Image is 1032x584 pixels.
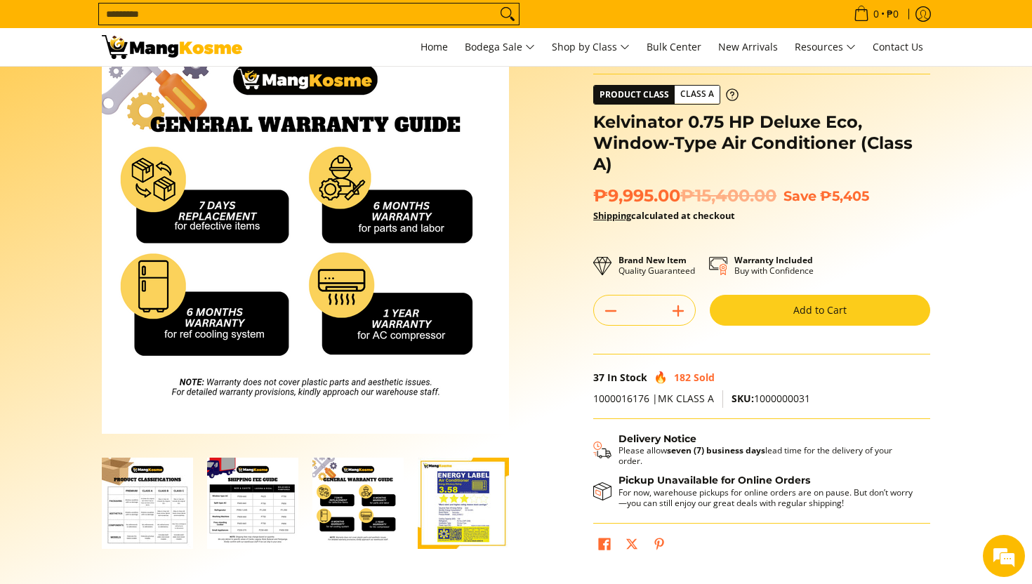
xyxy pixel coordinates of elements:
[594,300,628,322] button: Subtract
[618,445,916,466] p: Please allow lead time for the delivery of your order.
[649,534,669,558] a: Pin on Pinterest
[207,458,298,549] img: Kelvinator 0.75 HP Deluxe Eco, Window-Type Air Conditioner (Class A)-5
[29,177,245,319] span: We are offline. Please leave us a message.
[795,39,856,56] span: Resources
[593,392,714,405] span: 1000016176 |MK CLASS A
[312,458,404,549] img: general-warranty-guide-infographic-mang-kosme
[545,28,637,66] a: Shop by Class
[230,7,264,41] div: Minimize live chat window
[618,432,696,445] strong: Delivery Notice
[734,254,813,266] strong: Warranty Included
[593,209,631,222] a: Shipping
[256,28,930,66] nav: Main Menu
[622,534,642,558] a: Post on X
[593,433,916,467] button: Shipping & Delivery
[647,40,701,53] span: Bulk Center
[421,40,448,53] span: Home
[640,28,708,66] a: Bulk Center
[674,371,691,384] span: 182
[618,474,810,486] strong: Pickup Unavailable for Online Orders
[73,79,236,97] div: Leave a message
[496,4,519,25] button: Search
[607,371,647,384] span: In Stock
[680,185,776,206] del: ₱15,400.00
[734,255,814,276] p: Buy with Confidence
[414,28,455,66] a: Home
[783,187,816,204] span: Save
[102,27,509,434] img: general-warranty-guide-infographic-mang-kosme
[594,86,675,104] span: Product Class
[885,9,901,19] span: ₱0
[849,6,903,22] span: •
[718,40,778,53] span: New Arrivals
[732,392,754,405] span: SKU:
[552,39,630,56] span: Shop by Class
[675,86,720,103] span: Class A
[593,371,604,384] span: 37
[820,187,869,204] span: ₱5,405
[873,40,923,53] span: Contact Us
[661,300,695,322] button: Add
[618,255,695,276] p: Quality Guaranteed
[710,295,930,326] button: Add to Cart
[595,534,614,558] a: Share on Facebook
[618,254,687,266] strong: Brand New Item
[418,458,509,549] img: Kelvinator 0.75 HP Deluxe Eco, Window-Type Air Conditioner (Class A)-7
[593,112,930,175] h1: Kelvinator 0.75 HP Deluxe Eco, Window-Type Air Conditioner (Class A)
[465,39,535,56] span: Bodega Sale
[618,487,916,508] p: For now, warehouse pickups for online orders are on pause. But don’t worry—you can still enjoy ou...
[694,371,715,384] span: Sold
[788,28,863,66] a: Resources
[206,432,255,451] em: Submit
[667,444,765,456] strong: seven (7) business days
[866,28,930,66] a: Contact Us
[732,392,810,405] span: 1000000031
[593,209,735,222] strong: calculated at checkout
[593,185,776,206] span: ₱9,995.00
[7,383,267,432] textarea: Type your message and click 'Submit'
[102,458,193,549] img: Kelvinator 0.75 HP Deluxe Eco, Window-Type Air Conditioner (Class A)-4
[871,9,881,19] span: 0
[711,28,785,66] a: New Arrivals
[593,85,739,105] a: Product Class Class A
[458,28,542,66] a: Bodega Sale
[102,35,242,59] img: Kelvinator 0.75 HP Deluxe Eco, Window-Type Aircon l Mang Kosme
